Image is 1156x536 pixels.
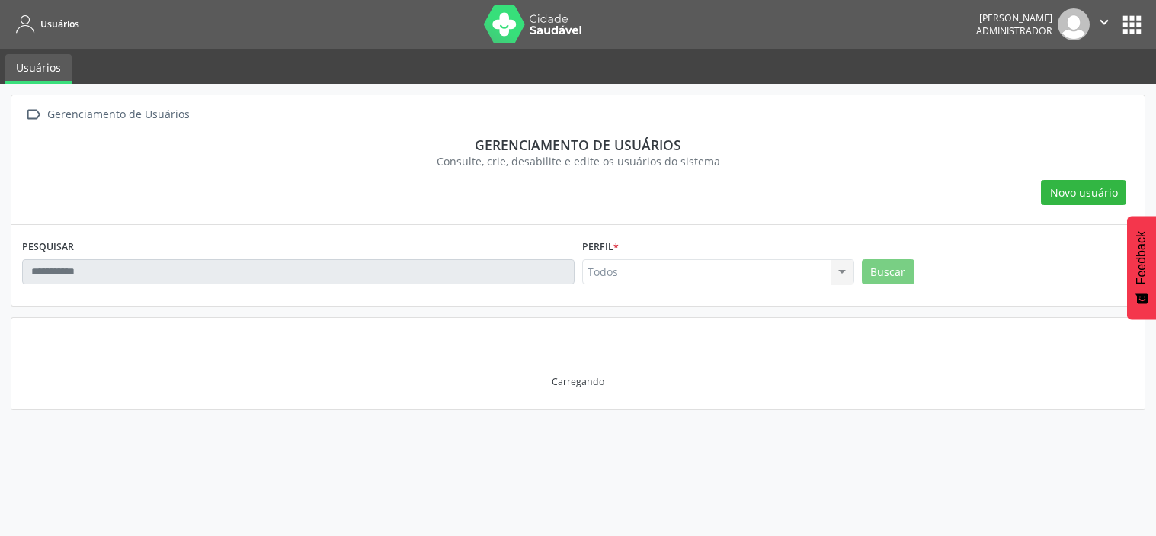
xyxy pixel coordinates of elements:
button: Feedback - Mostrar pesquisa [1127,216,1156,319]
i:  [22,104,44,126]
button: Buscar [862,259,914,285]
i:  [1096,14,1113,30]
label: Perfil [582,236,619,259]
img: img [1058,8,1090,40]
span: Feedback [1135,231,1148,284]
button: Novo usuário [1041,180,1126,206]
span: Usuários [40,18,79,30]
span: Administrador [976,24,1052,37]
button:  [1090,8,1119,40]
label: PESQUISAR [22,236,74,259]
button: apps [1119,11,1145,38]
a: Usuários [11,11,79,37]
a: Usuários [5,54,72,84]
div: Gerenciamento de Usuários [44,104,192,126]
div: Consulte, crie, desabilite e edite os usuários do sistema [33,153,1123,169]
div: Gerenciamento de usuários [33,136,1123,153]
a:  Gerenciamento de Usuários [22,104,192,126]
div: [PERSON_NAME] [976,11,1052,24]
div: Carregando [552,375,604,388]
span: Novo usuário [1050,185,1118,201]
